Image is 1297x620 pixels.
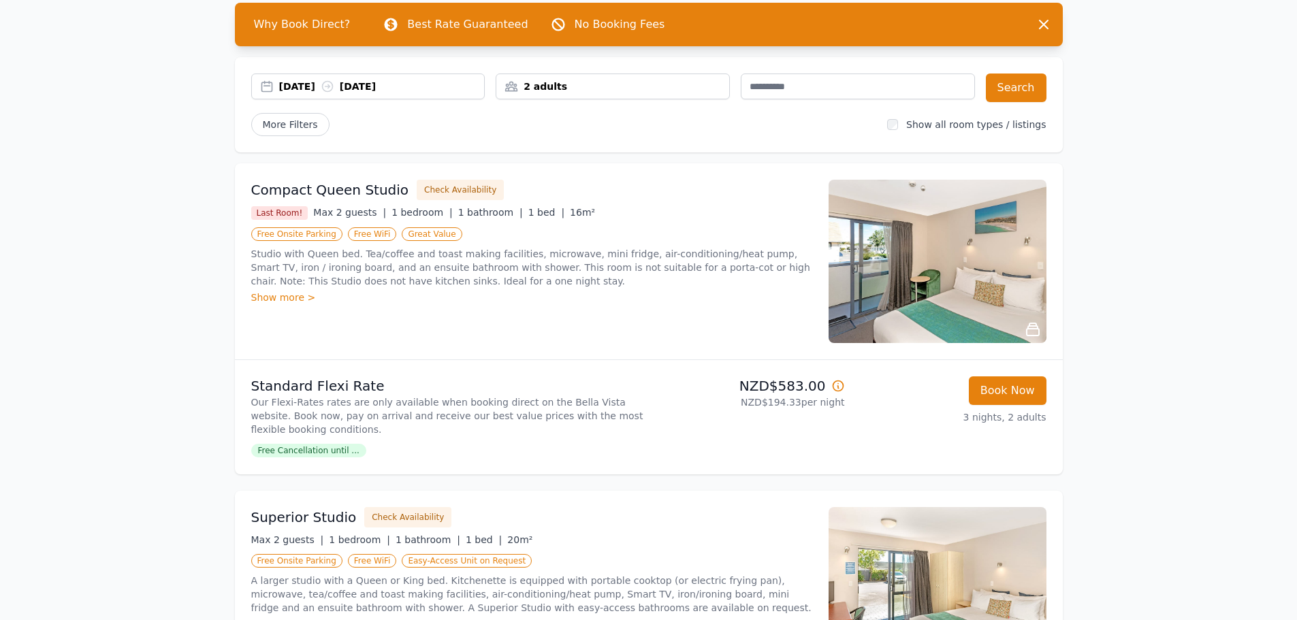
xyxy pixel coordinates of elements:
span: Free Onsite Parking [251,227,342,241]
p: Our Flexi-Rates rates are only available when booking direct on the Bella Vista website. Book now... [251,395,643,436]
span: 1 bathroom | [396,534,460,545]
button: Book Now [969,376,1046,405]
div: [DATE] [DATE] [279,80,485,93]
span: 1 bed | [528,207,564,218]
p: Best Rate Guaranteed [407,16,528,33]
span: Max 2 guests | [251,534,324,545]
h3: Compact Queen Studio [251,180,409,199]
span: 20m² [507,534,532,545]
p: NZD$583.00 [654,376,845,395]
button: Check Availability [417,180,504,200]
p: Standard Flexi Rate [251,376,643,395]
label: Show all room types / listings [906,119,1046,130]
span: 1 bedroom | [391,207,453,218]
span: 1 bathroom | [458,207,523,218]
span: 16m² [570,207,595,218]
span: More Filters [251,113,330,136]
button: Check Availability [364,507,451,527]
p: No Booking Fees [575,16,665,33]
span: Free Onsite Parking [251,554,342,568]
span: Free WiFi [348,554,397,568]
div: Show more > [251,291,812,304]
p: A larger studio with a Queen or King bed. Kitchenette is equipped with portable cooktop (or elect... [251,574,812,615]
p: 3 nights, 2 adults [856,410,1046,424]
span: Free WiFi [348,227,397,241]
span: 1 bedroom | [329,534,390,545]
p: Studio with Queen bed. Tea/coffee and toast making facilities, microwave, mini fridge, air-condit... [251,247,812,288]
div: 2 adults [496,80,729,93]
span: Free Cancellation until ... [251,444,366,457]
span: Max 2 guests | [313,207,386,218]
p: NZD$194.33 per night [654,395,845,409]
span: Why Book Direct? [243,11,362,38]
h3: Superior Studio [251,508,357,527]
span: 1 bed | [466,534,502,545]
button: Search [986,74,1046,102]
span: Last Room! [251,206,308,220]
span: Great Value [402,227,462,241]
span: Easy-Access Unit on Request [402,554,532,568]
